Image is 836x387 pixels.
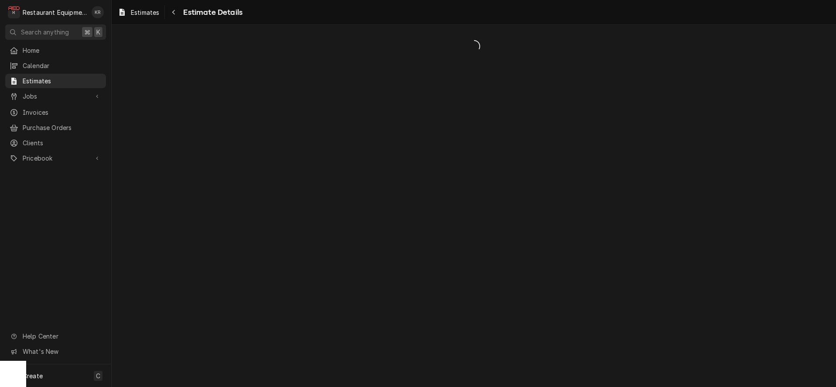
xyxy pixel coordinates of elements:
[96,27,100,37] span: K
[8,6,20,18] div: Restaurant Equipment Diagnostics's Avatar
[5,120,106,135] a: Purchase Orders
[92,6,104,18] div: KR
[21,27,69,37] span: Search anything
[92,6,104,18] div: Kelli Robinette's Avatar
[23,332,101,341] span: Help Center
[23,138,102,147] span: Clients
[5,105,106,120] a: Invoices
[23,76,102,86] span: Estimates
[131,8,159,17] span: Estimates
[23,372,43,380] span: Create
[23,347,101,356] span: What's New
[23,123,102,132] span: Purchase Orders
[5,151,106,165] a: Go to Pricebook
[23,92,89,101] span: Jobs
[5,74,106,88] a: Estimates
[5,344,106,359] a: Go to What's New
[5,136,106,150] a: Clients
[23,8,87,17] div: Restaurant Equipment Diagnostics
[114,5,163,20] a: Estimates
[96,371,100,380] span: C
[5,89,106,103] a: Go to Jobs
[8,6,20,18] div: R
[23,46,102,55] span: Home
[23,154,89,163] span: Pricebook
[84,27,90,37] span: ⌘
[23,108,102,117] span: Invoices
[5,24,106,40] button: Search anything⌘K
[5,329,106,343] a: Go to Help Center
[112,37,836,55] span: Loading...
[181,7,242,18] span: Estimate Details
[23,61,102,70] span: Calendar
[5,43,106,58] a: Home
[167,5,181,19] button: Navigate back
[5,58,106,73] a: Calendar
